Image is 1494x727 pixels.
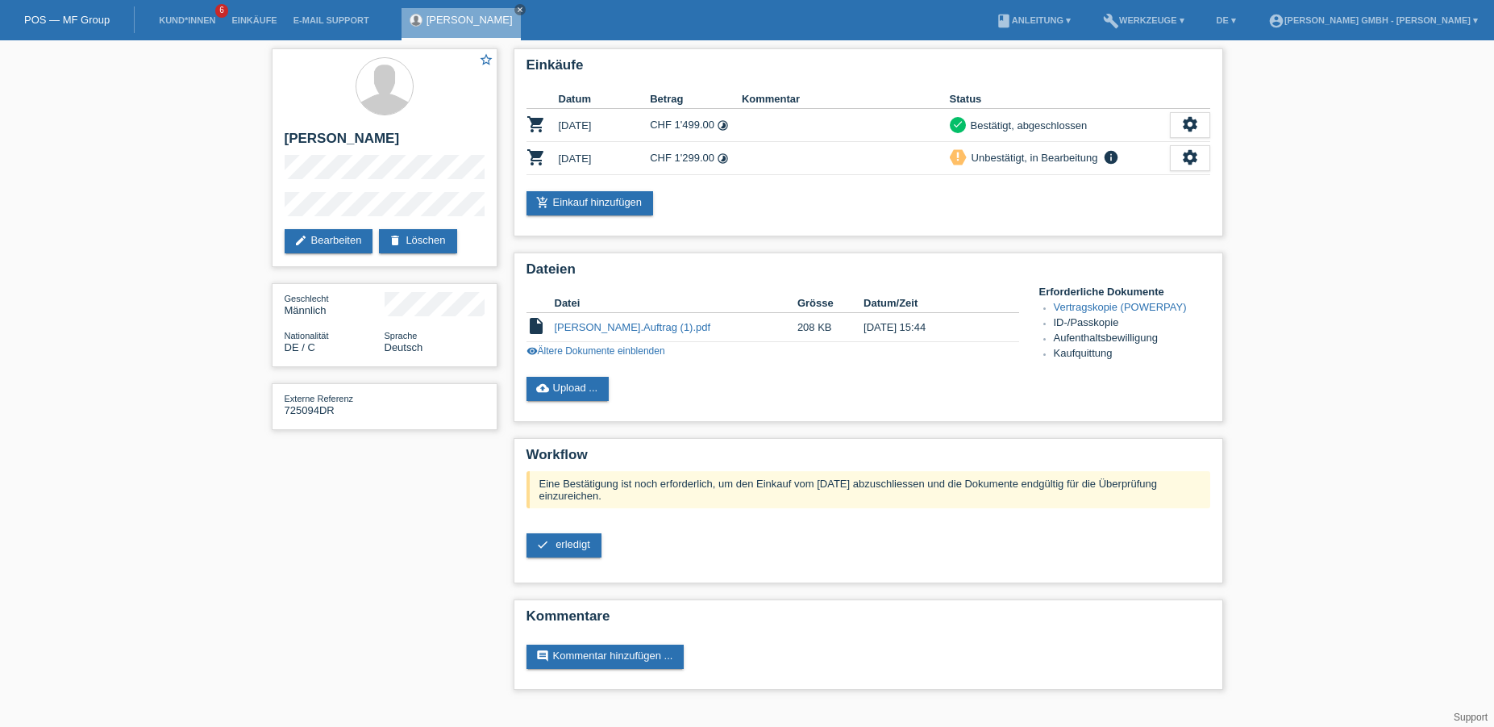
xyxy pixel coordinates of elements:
a: Einkäufe [223,15,285,25]
a: star_border [479,52,493,69]
a: deleteLöschen [379,229,456,253]
i: visibility [526,345,538,357]
i: settings [1181,148,1199,166]
a: [PERSON_NAME] [427,14,513,26]
i: delete [389,234,402,247]
i: check [952,119,963,130]
i: POSP00027654 [526,148,546,167]
i: Fixe Raten (24 Raten) [717,119,729,132]
span: erledigt [556,538,590,550]
i: book [996,13,1012,29]
td: [DATE] 15:44 [864,313,996,342]
i: settings [1181,115,1199,133]
i: edit [294,234,307,247]
span: Sprache [385,331,418,341]
td: CHF 1'299.00 [650,142,742,175]
i: add_shopping_cart [536,196,549,209]
i: star_border [479,52,493,67]
a: Kund*innen [151,15,223,25]
th: Status [950,90,1170,109]
h2: Workflow [526,447,1210,471]
i: cloud_upload [536,382,549,395]
span: Deutsch [385,341,423,353]
div: Unbestätigt, in Bearbeitung [967,149,1098,166]
a: visibilityÄltere Dokumente einblenden [526,345,665,357]
a: editBearbeiten [285,229,373,253]
div: Männlich [285,292,385,316]
span: Nationalität [285,331,329,341]
th: Grösse [797,294,864,313]
a: close [514,4,526,15]
i: build [1103,13,1119,29]
h4: Erforderliche Dokumente [1039,286,1210,298]
i: info [1101,149,1121,165]
a: POS — MF Group [24,14,110,26]
th: Kommentar [742,90,950,109]
span: 6 [215,4,228,18]
span: Geschlecht [285,294,329,303]
li: ID-/Passkopie [1054,316,1210,332]
i: comment [536,650,549,662]
i: insert_drive_file [526,316,546,336]
i: priority_high [952,151,963,162]
td: [DATE] [559,142,651,175]
div: 725094DR [285,392,385,416]
td: CHF 1'499.00 [650,109,742,142]
a: [PERSON_NAME].Auftrag (1).pdf [555,321,711,333]
div: Eine Bestätigung ist noch erforderlich, um den Einkauf vom [DATE] abzuschliessen und die Dokument... [526,471,1210,508]
li: Aufenthaltsbewilligung [1054,332,1210,347]
th: Datum [559,90,651,109]
td: [DATE] [559,109,651,142]
div: Bestätigt, abgeschlossen [966,117,1088,134]
td: 208 KB [797,313,864,342]
h2: Dateien [526,261,1210,286]
a: E-Mail Support [285,15,377,25]
a: commentKommentar hinzufügen ... [526,645,685,669]
h2: Einkäufe [526,57,1210,81]
a: add_shopping_cartEinkauf hinzufügen [526,191,654,215]
i: POSP00021072 [526,115,546,134]
a: DE ▾ [1209,15,1244,25]
a: Vertragskopie (POWERPAY) [1054,301,1187,313]
span: Externe Referenz [285,394,354,403]
i: check [536,538,549,551]
i: Fixe Raten (24 Raten) [717,153,729,165]
th: Datei [555,294,797,313]
li: Kaufquittung [1054,347,1210,362]
a: Support [1454,712,1488,723]
a: check erledigt [526,533,601,558]
th: Datum/Zeit [864,294,996,313]
a: account_circle[PERSON_NAME] GmbH - [PERSON_NAME] ▾ [1260,15,1486,25]
span: Deutschland / C / 18.11.2014 [285,341,315,353]
h2: Kommentare [526,608,1210,633]
a: cloud_uploadUpload ... [526,377,610,401]
th: Betrag [650,90,742,109]
i: account_circle [1268,13,1284,29]
a: buildWerkzeuge ▾ [1095,15,1192,25]
a: bookAnleitung ▾ [988,15,1079,25]
i: close [516,6,524,14]
h2: [PERSON_NAME] [285,131,485,155]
